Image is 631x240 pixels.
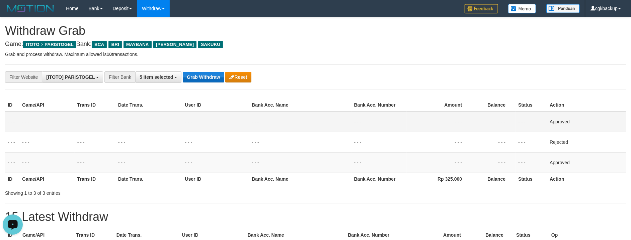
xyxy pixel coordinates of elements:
td: - - - [407,111,472,132]
h1: Withdraw Grab [5,24,626,38]
span: MAYBANK [124,41,152,48]
span: ITOTO > PARISTOGEL [23,41,76,48]
th: Game/API [19,99,75,111]
td: - - - [407,152,472,173]
td: - - - [351,152,407,173]
td: - - - [249,132,351,152]
td: Approved [547,111,626,132]
td: Rejected [547,132,626,152]
button: [ITOTO] PARISTOGEL [42,71,103,83]
td: - - - [516,111,547,132]
strong: 10 [106,52,112,57]
th: Date Trans. [115,99,182,111]
span: [PERSON_NAME] [153,41,196,48]
img: Feedback.jpg [465,4,498,13]
td: - - - [351,111,407,132]
td: - - - [19,132,75,152]
span: 5 item selected [140,74,173,80]
th: Action [547,99,626,111]
td: - - - [115,152,182,173]
button: Reset [225,72,251,82]
td: - - - [75,132,115,152]
th: Amount [407,99,472,111]
th: Balance [472,173,516,185]
p: Grab and process withdraw. Maximum allowed is transactions. [5,51,626,58]
td: - - - [182,132,249,152]
th: Game/API [19,173,75,185]
span: BRI [108,41,122,48]
th: Rp 325.000 [407,173,472,185]
td: - - - [182,152,249,173]
th: Date Trans. [115,173,182,185]
th: Trans ID [75,99,115,111]
td: - - - [115,132,182,152]
td: - - - [351,132,407,152]
td: - - - [75,152,115,173]
td: - - - [516,152,547,173]
img: MOTION_logo.png [5,3,56,13]
span: BCA [92,41,107,48]
th: Bank Acc. Name [249,99,351,111]
th: User ID [182,173,249,185]
td: Approved [547,152,626,173]
button: Grab Withdraw [183,72,224,82]
td: - - - [249,111,351,132]
th: User ID [182,99,249,111]
td: - - - [19,152,75,173]
div: Showing 1 to 3 of 3 entries [5,187,258,196]
span: [ITOTO] PARISTOGEL [46,74,95,80]
th: Bank Acc. Number [351,99,407,111]
div: Filter Bank [104,71,135,83]
td: - - - [472,111,516,132]
th: Status [516,99,547,111]
span: SAKUKU [198,41,223,48]
img: Button%20Memo.svg [508,4,536,13]
th: Bank Acc. Number [351,173,407,185]
td: - - - [5,152,19,173]
td: - - - [5,132,19,152]
td: - - - [472,132,516,152]
th: ID [5,173,19,185]
th: Bank Acc. Name [249,173,351,185]
button: 5 item selected [135,71,181,83]
th: Trans ID [75,173,115,185]
th: ID [5,99,19,111]
h1: 15 Latest Withdraw [5,210,626,224]
div: Filter Website [5,71,42,83]
td: - - - [19,111,75,132]
td: - - - [75,111,115,132]
td: - - - [115,111,182,132]
th: Action [547,173,626,185]
td: - - - [407,132,472,152]
img: panduan.png [546,4,580,13]
td: - - - [5,111,19,132]
h4: Game: Bank: [5,41,626,48]
td: - - - [249,152,351,173]
td: - - - [182,111,249,132]
td: - - - [472,152,516,173]
th: Status [516,173,547,185]
th: Balance [472,99,516,111]
td: - - - [516,132,547,152]
button: Open LiveChat chat widget [3,3,23,23]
